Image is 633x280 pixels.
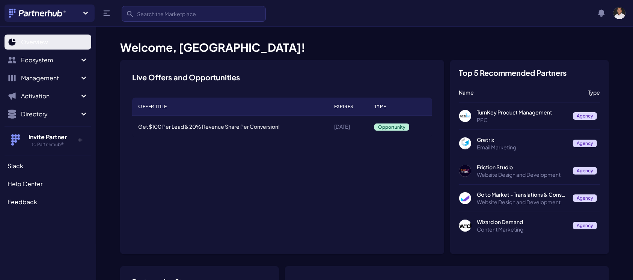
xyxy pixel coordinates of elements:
[21,56,79,65] span: Ecosystem
[21,110,79,119] span: Directory
[477,218,567,226] p: Wizard on Demand
[477,143,567,151] p: Email Marketing
[122,6,266,22] input: Search the Marketplace
[459,136,600,151] a: Gretrix Gretrix Email Marketing Agency
[72,132,88,145] p: +
[459,192,471,204] img: Go to Market - Translations & Consulting
[573,112,597,120] span: Agency
[9,9,66,18] img: Partnerhub® Logo
[477,116,567,123] p: PPC
[588,89,600,96] p: Type
[132,98,328,116] th: Offer Title
[477,198,567,206] p: Website Design and Development
[368,98,432,116] th: Type
[459,163,600,178] a: Friction Studio Friction Studio Website Design and Development Agency
[459,69,567,77] h3: Top 5 Recommended Partners
[5,176,91,191] a: Help Center
[21,92,79,101] span: Activation
[5,35,91,50] a: Overview
[21,38,48,47] span: Overview
[477,171,567,178] p: Website Design and Development
[374,123,409,131] span: Opportunity
[477,226,567,233] p: Content Marketing
[459,108,600,123] a: TurnKey Product Management TurnKey Product Management PPC Agency
[459,110,471,122] img: TurnKey Product Management
[477,108,567,116] p: TurnKey Product Management
[613,7,625,19] img: user photo
[5,126,91,154] button: Invite Partner to Partnerhub® +
[8,197,37,206] span: Feedback
[459,89,582,96] p: Name
[132,72,240,83] h3: Live Offers and Opportunities
[477,163,567,171] p: Friction Studio
[5,71,91,86] button: Management
[459,220,471,232] img: Wizard on Demand
[5,194,91,209] a: Feedback
[5,107,91,122] button: Directory
[120,40,305,54] span: Welcome, [GEOGRAPHIC_DATA]!
[477,191,567,198] p: Go to Market - Translations & Consulting
[5,158,91,173] a: Slack
[459,191,600,206] a: Go to Market - Translations & Consulting Go to Market - Translations & Consulting Website Design ...
[24,132,72,142] h4: Invite Partner
[5,89,91,104] button: Activation
[459,165,471,177] img: Friction Studio
[8,179,42,188] span: Help Center
[5,53,91,68] button: Ecosystem
[8,161,23,170] span: Slack
[328,116,368,137] td: [DATE]
[138,123,280,130] a: Get $100 Per Lead & 20% Revenue Share Per Conversion!
[459,137,471,149] img: Gretrix
[459,218,600,233] a: Wizard on Demand Wizard on Demand Content Marketing Agency
[328,98,368,116] th: Expires
[573,140,597,147] span: Agency
[21,74,79,83] span: Management
[573,167,597,175] span: Agency
[24,142,72,148] h5: to Partnerhub®
[573,194,597,202] span: Agency
[477,136,567,143] p: Gretrix
[573,222,597,229] span: Agency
